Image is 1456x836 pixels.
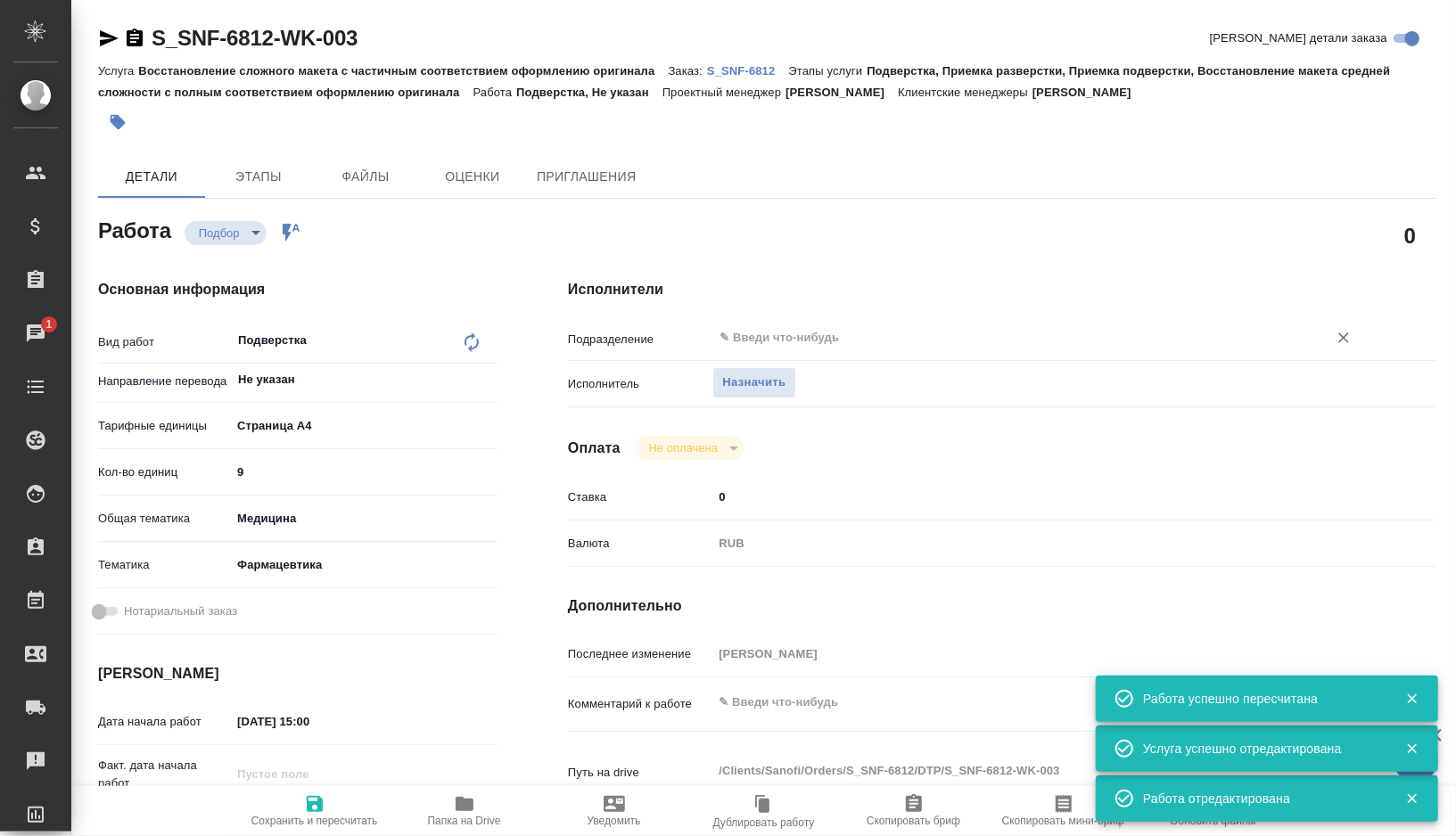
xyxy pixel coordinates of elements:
[1002,815,1124,827] span: Скопировать мини-бриф
[430,166,515,188] span: Оценки
[713,816,815,829] span: Дублировать работу
[1394,741,1430,757] button: Закрыть
[568,764,712,782] p: Путь на drive
[669,64,707,78] p: Заказ:
[124,28,145,49] button: Скопировать ссылку
[644,440,723,455] button: Не оплачена
[231,459,497,485] input: ✎ Введи что-нибудь
[989,786,1139,836] button: Скопировать мини-бриф
[568,535,712,553] p: Валюта
[722,373,786,393] span: Назначить
[712,484,1364,510] input: ✎ Введи что-нибудь
[98,556,231,574] p: Тематика
[839,786,989,836] button: Скопировать бриф
[707,64,789,78] p: S_SNF-6812
[1394,691,1430,707] button: Закрыть
[1032,86,1145,99] p: [PERSON_NAME]
[568,438,621,459] h4: Оплата
[428,815,501,827] span: Папка на Drive
[98,713,231,731] p: Дата начала работ
[98,279,497,300] h4: Основная информация
[231,411,497,441] div: Страница А4
[568,595,1436,617] h4: Дополнительно
[98,463,231,481] p: Кол-во единиц
[635,436,744,460] div: Подбор
[712,756,1364,786] textarea: /Clients/Sanofi/Orders/S_SNF-6812/DTP/S_SNF-6812-WK-003
[588,815,641,827] span: Уведомить
[1143,790,1378,807] div: Работа отредактирована
[98,213,171,245] h2: Работа
[786,86,898,99] p: [PERSON_NAME]
[1394,791,1430,807] button: Закрыть
[537,166,637,188] span: Приглашения
[231,709,387,734] input: ✎ Введи что-нибудь
[231,761,387,787] input: Пустое поле
[539,786,689,836] button: Уведомить
[98,333,231,351] p: Вид работ
[662,86,786,99] p: Проектный менеджер
[98,510,231,528] p: Общая тематика
[712,529,1364,559] div: RUB
[1143,740,1378,758] div: Услуга успешно отредактирована
[240,786,390,836] button: Сохранить и пересчитать
[1354,336,1358,340] button: Open
[867,815,960,827] span: Скопировать бриф
[109,166,194,188] span: Детали
[98,64,138,78] p: Услуга
[4,311,67,356] a: 1
[98,28,119,49] button: Скопировать ссылку для ЯМессенджера
[98,417,231,435] p: Тарифные единицы
[718,327,1299,348] input: ✎ Введи что-нибудь
[568,279,1436,300] h4: Исполнители
[568,695,712,713] p: Комментарий к работе
[35,316,62,333] span: 1
[1404,220,1416,250] h2: 0
[689,786,839,836] button: Дублировать работу
[390,786,539,836] button: Папка на Drive
[98,373,231,390] p: Направление перевода
[712,641,1364,667] input: Пустое поле
[789,64,868,78] p: Этапы услуги
[98,757,231,792] p: Факт. дата начала работ
[98,663,497,684] h4: [PERSON_NAME]
[323,166,408,188] span: Файлы
[231,550,497,580] div: Фармацевтика
[124,602,237,620] span: Нотариальный заказ
[568,331,712,348] p: Подразделение
[568,645,712,663] p: Последнее изменение
[473,86,517,99] p: Работа
[898,86,1032,99] p: Клиентские менеджеры
[1331,325,1356,350] button: Очистить
[138,64,668,78] p: Восстановление сложного макета с частичным соответствием оформлению оригинала
[1143,690,1378,708] div: Работа успешно пересчитана
[231,504,497,534] div: Медицина
[516,86,662,99] p: Подверстка, Не указан
[216,166,301,188] span: Этапы
[193,225,245,241] button: Подбор
[152,26,358,50] a: S_SNF-6812-WK-003
[487,378,490,381] button: Open
[707,62,789,78] a: S_SNF-6812
[251,815,378,827] span: Сохранить и пересчитать
[568,488,712,506] p: Ставка
[185,221,267,245] div: Подбор
[712,367,795,398] button: Назначить
[98,102,137,142] button: Добавить тэг
[568,375,712,393] p: Исполнитель
[1210,29,1387,47] span: [PERSON_NAME] детали заказа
